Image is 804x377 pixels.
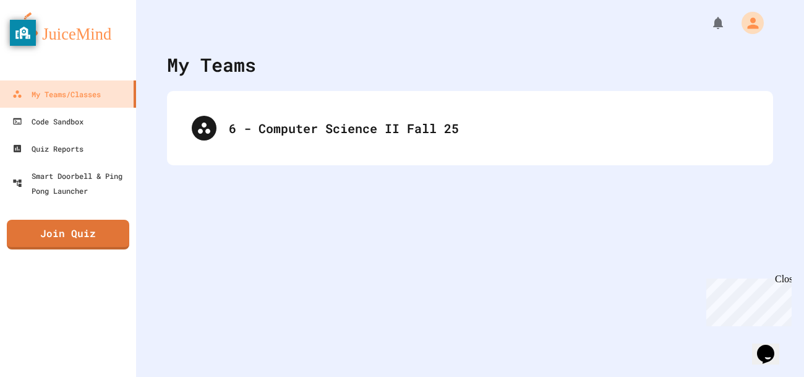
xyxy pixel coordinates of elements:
[701,274,792,326] iframe: chat widget
[12,168,131,198] div: Smart Doorbell & Ping Pong Launcher
[729,9,767,37] div: My Account
[12,141,83,156] div: Quiz Reports
[12,114,83,129] div: Code Sandbox
[12,87,101,102] div: My Teams/Classes
[179,103,761,153] div: 6 - Computer Science II Fall 25
[688,12,729,33] div: My Notifications
[12,12,124,45] img: logo-orange.svg
[752,327,792,365] iframe: chat widget
[167,51,256,79] div: My Teams
[10,20,36,46] button: privacy banner
[229,119,748,137] div: 6 - Computer Science II Fall 25
[5,5,85,79] div: Chat with us now!Close
[7,220,129,249] a: Join Quiz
